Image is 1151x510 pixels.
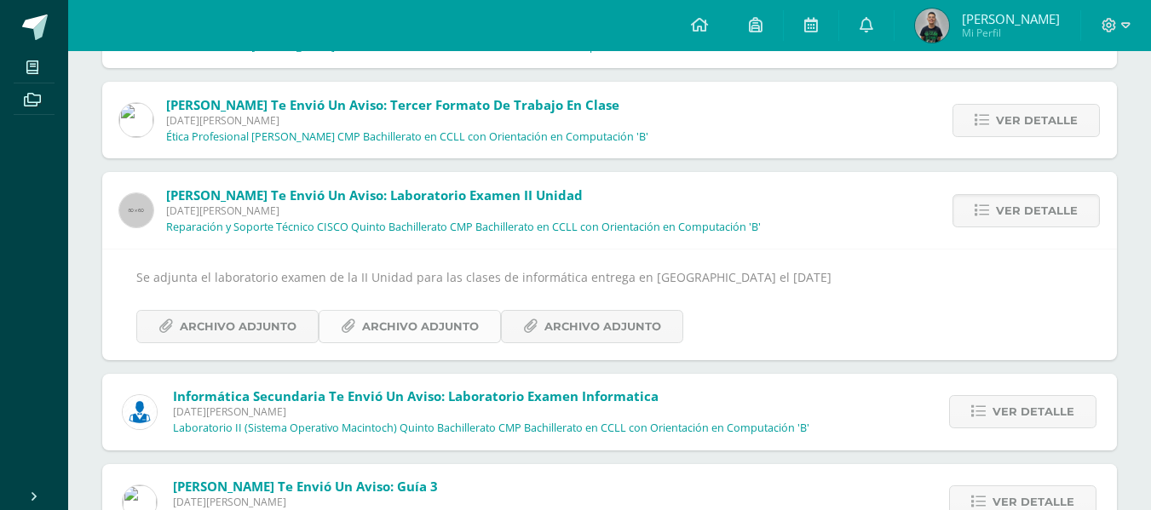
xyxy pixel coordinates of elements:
[166,186,583,203] span: [PERSON_NAME] te envió un aviso: Laboratorio Examen II Unidad
[173,421,809,435] p: Laboratorio II (Sistema Operativo Macintoch) Quinto Bachillerato CMP Bachillerato en CCLL con Ori...
[173,478,438,495] span: [PERSON_NAME] te envió un aviso: Guía 3
[501,310,683,343] a: Archivo Adjunto
[173,495,655,509] span: [DATE][PERSON_NAME]
[166,113,648,128] span: [DATE][PERSON_NAME]
[123,395,157,429] img: 6ed6846fa57649245178fca9fc9a58dd.png
[119,103,153,137] img: 6dfd641176813817be49ede9ad67d1c4.png
[993,396,1074,427] span: Ver detalle
[996,195,1078,226] span: Ver detalle
[166,221,761,234] p: Reparación y Soporte Técnico CISCO Quinto Bachillerato CMP Bachillerato en CCLL con Orientación e...
[136,266,1083,342] div: Se adjunta el laboratorio examen de la II Unidad para las clases de informática entrega en [GEOGR...
[996,105,1078,136] span: Ver detalle
[173,387,659,404] span: Informática Secundaria te envió un aviso: Laboratorio Examen Informatica
[166,130,648,144] p: Ética Profesional [PERSON_NAME] CMP Bachillerato en CCLL con Orientación en Computación 'B'
[915,9,949,43] img: 8c8227e158d39d8427a23b5ac134577f.png
[166,96,619,113] span: [PERSON_NAME] te envió un aviso: Tercer formato de trabajo en clase
[136,310,319,343] a: Archivo Adjunto
[173,404,809,419] span: [DATE][PERSON_NAME]
[962,10,1060,27] span: [PERSON_NAME]
[119,193,153,227] img: 60x60
[544,311,661,342] span: Archivo Adjunto
[180,311,296,342] span: Archivo Adjunto
[962,26,1060,40] span: Mi Perfil
[166,203,761,218] span: [DATE][PERSON_NAME]
[362,311,479,342] span: Archivo Adjunto
[319,310,501,343] a: Archivo Adjunto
